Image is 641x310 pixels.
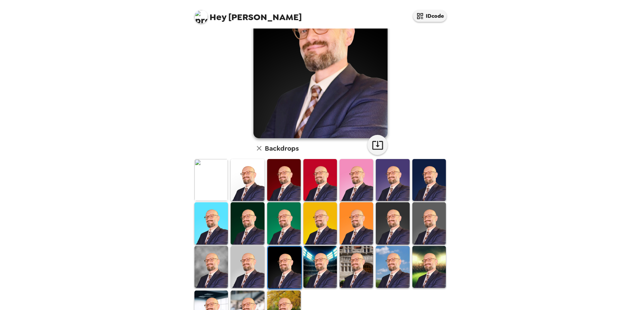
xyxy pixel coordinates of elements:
[194,10,208,23] img: profile pic
[194,159,228,201] img: Original
[194,7,302,22] span: [PERSON_NAME]
[413,10,447,22] button: IDcode
[210,11,226,23] span: Hey
[265,143,299,154] h6: Backdrops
